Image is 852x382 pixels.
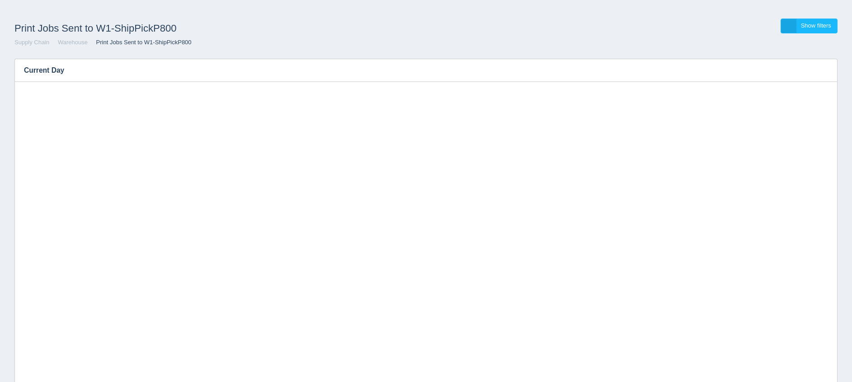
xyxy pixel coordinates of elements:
h3: Current Day [15,59,824,82]
a: Warehouse [58,39,88,46]
a: Supply Chain [14,39,49,46]
a: Show filters [781,19,838,33]
li: Print Jobs Sent to W1-ShipPickP800 [89,38,192,47]
span: Show filters [801,22,831,29]
h1: Print Jobs Sent to W1-ShipPickP800 [14,19,426,38]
